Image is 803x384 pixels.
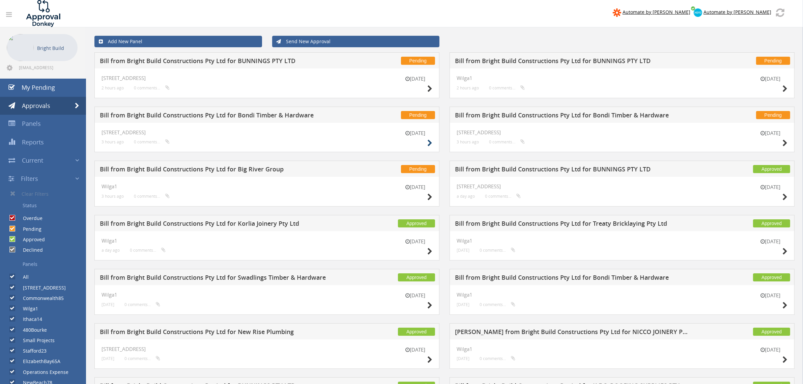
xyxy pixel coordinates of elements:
[457,302,469,307] small: [DATE]
[623,9,690,15] span: Automate by [PERSON_NAME]
[102,238,432,244] h4: Wilga1
[399,184,432,191] small: [DATE]
[399,346,432,353] small: [DATE]
[22,119,41,128] span: Panels
[457,346,787,352] h4: Wilga1
[102,356,114,361] small: [DATE]
[485,194,521,199] small: 0 comments...
[16,284,66,291] label: [STREET_ADDRESS]
[455,329,689,337] h5: [PERSON_NAME] from Bright Build Constructions Pty Ltd for NICCO JOINERY PTY. LIMITED
[124,356,160,361] small: 0 comments...
[613,8,621,17] img: zapier-logomark.png
[457,75,787,81] h4: Wilga1
[401,165,435,173] span: Pending
[480,356,515,361] small: 0 comments...
[16,295,64,302] label: Commonwealth85
[401,57,435,65] span: Pending
[455,112,689,120] h5: Bill from Bright Build Constructions Pty Ltd for Bondi Timber & Hardware
[5,200,86,211] a: Status
[102,75,432,81] h4: [STREET_ADDRESS]
[457,238,787,244] h4: Wilga1
[16,337,55,344] label: Small Projects
[694,8,702,17] img: xero-logo.png
[455,166,689,174] h5: Bill from Bright Build Constructions Pty Ltd for BUNNINGS PTY LTD
[398,273,435,281] span: Approved
[455,220,689,229] h5: Bill from Bright Build Constructions Pty Ltd for Treaty Bricklaying Pty Ltd
[102,184,432,189] h4: Wilga1
[134,194,170,199] small: 0 comments...
[399,130,432,137] small: [DATE]
[134,85,170,90] small: 0 comments...
[457,184,787,189] h4: [STREET_ADDRESS]
[102,194,124,199] small: 3 hours ago
[756,57,790,65] span: Pending
[398,219,435,227] span: Approved
[753,328,790,336] span: Approved
[480,302,515,307] small: 0 comments...
[399,238,432,245] small: [DATE]
[102,139,124,144] small: 3 hours ago
[100,274,334,283] h5: Bill from Bright Build Constructions Pty Ltd for Swadlings Timber & Hardware
[16,247,43,253] label: Declined
[457,130,787,135] h4: [STREET_ADDRESS]
[457,85,479,90] small: 2 hours ago
[102,292,432,298] h4: Wilga1
[398,328,435,336] span: Approved
[457,139,479,144] small: 3 hours ago
[16,274,29,280] label: All
[272,36,440,47] a: Send New Approval
[16,226,41,232] label: Pending
[455,58,689,66] h5: Bill from Bright Build Constructions Pty Ltd for BUNNINGS PTY LTD
[100,329,334,337] h5: Bill from Bright Build Constructions Pty Ltd for New Rise Plumbing
[16,358,60,365] label: ElizabethBay65A
[16,236,45,243] label: Approved
[22,83,55,91] span: My Pending
[102,346,432,352] h4: [STREET_ADDRESS]
[489,85,525,90] small: 0 comments...
[102,85,124,90] small: 2 hours ago
[16,327,47,333] label: 480Bourke
[753,219,790,227] span: Approved
[489,139,525,144] small: 0 comments...
[754,75,787,82] small: [DATE]
[19,65,76,70] span: [EMAIL_ADDRESS][DOMAIN_NAME]
[754,130,787,137] small: [DATE]
[5,258,86,270] a: Panels
[754,184,787,191] small: [DATE]
[753,165,790,173] span: Approved
[16,369,68,376] label: Operations Expense
[16,305,38,312] label: Wilga1
[754,346,787,353] small: [DATE]
[37,44,74,52] p: Bright Build
[100,220,334,229] h5: Bill from Bright Build Constructions Pty Ltd for Korlia Joinery Pty Ltd
[399,292,432,299] small: [DATE]
[102,248,120,253] small: a day ago
[130,248,166,253] small: 0 comments...
[776,8,784,17] img: refresh.png
[401,111,435,119] span: Pending
[102,302,114,307] small: [DATE]
[480,248,515,253] small: 0 comments...
[754,238,787,245] small: [DATE]
[22,138,44,146] span: Reports
[16,215,42,222] label: Overdue
[22,102,50,110] span: Approvals
[16,348,47,354] label: Stafford23
[457,248,469,253] small: [DATE]
[753,273,790,281] span: Approved
[756,111,790,119] span: Pending
[16,316,42,323] label: Ithaca14
[5,188,86,200] a: Clear Filters
[134,139,170,144] small: 0 comments...
[457,292,787,298] h4: Wilga1
[399,75,432,82] small: [DATE]
[21,174,38,183] span: Filters
[704,9,771,15] span: Automate by [PERSON_NAME]
[124,302,160,307] small: 0 comments...
[102,130,432,135] h4: [STREET_ADDRESS]
[100,58,334,66] h5: Bill from Bright Build Constructions Pty Ltd for BUNNINGS PTY LTD
[455,274,689,283] h5: Bill from Bright Build Constructions Pty Ltd for Bondi Timber & Hardware
[754,292,787,299] small: [DATE]
[100,166,334,174] h5: Bill from Bright Build Constructions Pty Ltd for Big River Group
[457,356,469,361] small: [DATE]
